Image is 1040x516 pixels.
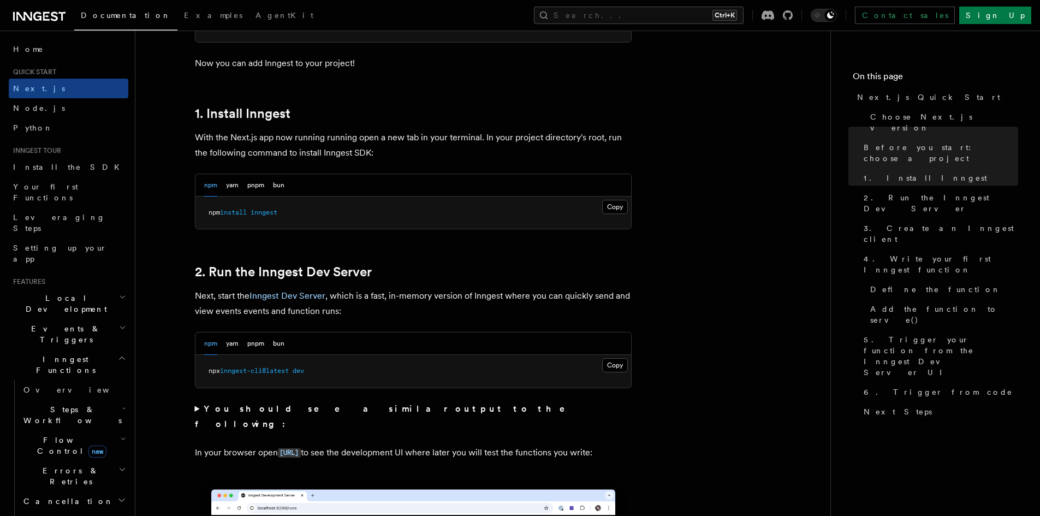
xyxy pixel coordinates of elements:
[226,174,239,197] button: yarn
[9,238,128,269] a: Setting up your app
[278,447,301,458] a: [URL]
[870,304,1018,325] span: Add the function to serve()
[195,401,632,432] summary: You should see a similar output to the following:
[273,174,284,197] button: bun
[859,138,1018,168] a: Before you start: choose a project
[209,209,220,216] span: npm
[859,249,1018,280] a: 4. Write your first Inngest function
[712,10,737,21] kbd: Ctrl+K
[19,430,128,461] button: Flow Controlnew
[13,123,53,132] span: Python
[864,142,1018,164] span: Before you start: choose a project
[195,288,632,319] p: Next, start the , which is a fast, in-memory version of Inngest where you can quickly send and vi...
[864,334,1018,378] span: 5. Trigger your function from the Inngest Dev Server UI
[864,173,987,183] span: 1. Install Inngest
[864,253,1018,275] span: 4. Write your first Inngest function
[247,333,264,355] button: pnpm
[9,323,119,345] span: Events & Triggers
[13,163,126,171] span: Install the SDK
[81,11,171,20] span: Documentation
[866,107,1018,138] a: Choose Next.js version
[859,402,1018,422] a: Next Steps
[247,174,264,197] button: pnpm
[602,358,628,372] button: Copy
[859,188,1018,218] a: 2. Run the Inngest Dev Server
[9,277,45,286] span: Features
[19,465,118,487] span: Errors & Retries
[13,182,78,202] span: Your first Functions
[853,70,1018,87] h4: On this page
[195,106,290,121] a: 1. Install Inngest
[195,404,581,429] strong: You should see a similar output to the following:
[226,333,239,355] button: yarn
[220,209,247,216] span: install
[249,3,320,29] a: AgentKit
[864,387,1013,398] span: 6. Trigger from code
[255,11,313,20] span: AgentKit
[9,293,119,315] span: Local Development
[293,367,304,375] span: dev
[13,44,44,55] span: Home
[9,68,56,76] span: Quick start
[864,223,1018,245] span: 3. Create an Inngest client
[9,177,128,207] a: Your first Functions
[9,349,128,380] button: Inngest Functions
[859,330,1018,382] a: 5. Trigger your function from the Inngest Dev Server UI
[9,288,128,319] button: Local Development
[13,244,107,263] span: Setting up your app
[13,84,65,93] span: Next.js
[870,111,1018,133] span: Choose Next.js version
[251,209,277,216] span: inngest
[864,192,1018,214] span: 2. Run the Inngest Dev Server
[9,118,128,138] a: Python
[811,9,837,22] button: Toggle dark mode
[19,400,128,430] button: Steps & Workflows
[195,130,632,161] p: With the Next.js app now running running open a new tab in your terminal. In your project directo...
[184,11,242,20] span: Examples
[9,98,128,118] a: Node.js
[19,491,128,511] button: Cancellation
[13,213,105,233] span: Leveraging Steps
[870,284,1001,295] span: Define the function
[74,3,177,31] a: Documentation
[273,333,284,355] button: bun
[19,380,128,400] a: Overview
[859,218,1018,249] a: 3. Create an Inngest client
[855,7,955,24] a: Contact sales
[19,435,120,456] span: Flow Control
[857,92,1000,103] span: Next.js Quick Start
[249,290,325,301] a: Inngest Dev Server
[864,406,932,417] span: Next Steps
[220,367,289,375] span: inngest-cli@latest
[23,385,136,394] span: Overview
[204,333,217,355] button: npm
[859,168,1018,188] a: 1. Install Inngest
[9,354,118,376] span: Inngest Functions
[204,174,217,197] button: npm
[9,39,128,59] a: Home
[859,382,1018,402] a: 6. Trigger from code
[853,87,1018,107] a: Next.js Quick Start
[19,496,114,507] span: Cancellation
[88,446,106,458] span: new
[866,280,1018,299] a: Define the function
[9,157,128,177] a: Install the SDK
[177,3,249,29] a: Examples
[534,7,744,24] button: Search...Ctrl+K
[278,448,301,458] code: [URL]
[195,264,372,280] a: 2. Run the Inngest Dev Server
[9,319,128,349] button: Events & Triggers
[19,461,128,491] button: Errors & Retries
[959,7,1031,24] a: Sign Up
[195,445,632,461] p: In your browser open to see the development UI where later you will test the functions you write:
[209,367,220,375] span: npx
[9,146,61,155] span: Inngest tour
[602,200,628,214] button: Copy
[9,207,128,238] a: Leveraging Steps
[19,404,122,426] span: Steps & Workflows
[13,104,65,112] span: Node.js
[9,79,128,98] a: Next.js
[195,56,632,71] p: Now you can add Inngest to your project!
[866,299,1018,330] a: Add the function to serve()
